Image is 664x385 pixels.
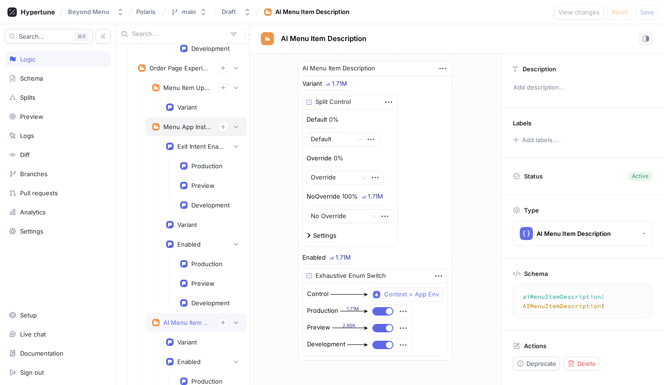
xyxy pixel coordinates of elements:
[302,81,322,87] div: Variant
[335,254,351,261] div: 1.71M
[20,151,30,158] div: Diff
[524,170,543,183] p: Status
[275,7,349,17] div: AI Menu Item Description
[74,32,89,41] div: K
[307,154,332,163] p: Override
[307,306,338,316] div: Production
[177,338,197,346] div: Variant
[19,34,44,39] span: Search...
[5,29,93,44] button: Search...K
[340,305,365,312] div: 1.71M
[307,289,329,299] div: Control
[20,330,46,338] div: Live chat
[307,192,340,201] p: NoOverride
[524,206,539,214] p: Type
[334,155,343,161] div: 0%
[513,221,653,246] button: AI Menu Item Description
[612,9,628,15] span: Reset
[368,193,383,199] div: 1.71M
[136,8,155,15] span: Polaris
[20,132,34,139] div: Logs
[313,233,336,239] div: Settings
[167,4,211,20] button: main
[191,299,230,307] div: Development
[524,342,546,350] p: Actions
[307,323,330,332] div: Preview
[222,8,236,16] div: Draft
[315,271,386,281] div: Exhaustive Enum Switch
[329,117,339,123] div: 0%
[577,361,596,366] span: Delete
[191,182,215,189] div: Preview
[177,103,197,111] div: Variant
[177,241,201,248] div: Enabled
[163,84,211,91] div: Menu Item Upsell
[307,340,345,349] div: Development
[302,64,375,73] div: AI Menu Item Description
[526,361,556,366] span: Deprecate
[307,115,327,124] p: Default
[342,193,358,199] div: 100%
[524,270,548,277] p: Schema
[513,357,560,371] button: Deprecate
[315,97,351,107] div: Split Control
[281,35,366,42] span: AI Menu Item Description
[20,311,37,319] div: Setup
[177,358,201,365] div: Enabled
[608,5,632,20] button: Reset
[523,65,556,73] p: Description
[513,119,531,127] p: Labels
[149,64,211,72] div: Order Page Experiments
[559,9,600,15] span: View changes
[191,260,223,268] div: Production
[191,162,223,170] div: Production
[509,80,656,96] p: Add description...
[163,123,211,131] div: Menu App Installation Prompts
[20,94,35,101] div: Splits
[163,319,211,326] div: AI Menu Item Description
[191,378,223,385] div: Production
[182,8,196,16] div: main
[64,4,128,20] button: Beyond Menu
[132,29,227,39] input: Search...
[20,55,35,63] div: Logic
[20,170,48,178] div: Branches
[20,350,63,357] div: Documentation
[177,221,197,228] div: Variant
[632,172,649,180] div: Active
[302,254,326,261] div: Enabled
[20,75,43,82] div: Schema
[332,322,365,329] div: 2.65K
[510,134,561,146] button: Add labels...
[218,4,255,20] button: Draft
[640,9,654,15] span: Save
[20,189,58,197] div: Pull requests
[554,5,604,20] button: View changes
[191,280,215,287] div: Preview
[177,143,224,150] div: Exit Intent Enabled
[564,357,600,371] button: Delete
[191,201,230,209] div: Development
[191,45,230,52] div: Development
[384,290,439,298] div: Context > App Env
[5,345,111,361] a: Documentation
[332,81,347,87] div: 1.71M
[636,5,658,20] button: Save
[68,8,109,16] div: Beyond Menu
[20,208,46,216] div: Analytics
[370,288,443,302] button: Context > App Env
[20,369,44,376] div: Sign out
[20,113,43,120] div: Preview
[537,230,611,238] div: AI Menu Item Description
[20,227,43,235] div: Settings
